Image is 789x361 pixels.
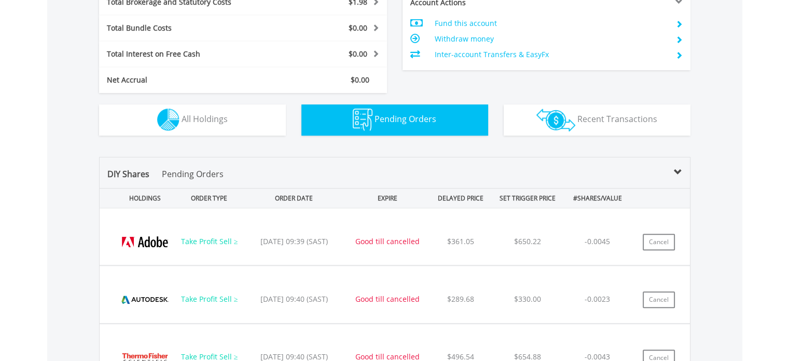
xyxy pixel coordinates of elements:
span: $330.00 [514,294,541,304]
button: Recent Transactions [504,104,690,136]
img: pending_instructions-wht.png [353,109,372,131]
span: $650.22 [514,236,541,246]
div: EXPIRE [349,189,426,208]
div: -0.0045 [562,236,633,247]
span: $289.68 [447,294,474,304]
span: $0.00 [349,23,367,33]
div: Take Profit Sell ≥ [180,294,239,304]
div: DELAYED PRICE [428,189,493,208]
div: [DATE] 09:40 (SAST) [241,294,347,304]
div: Total Interest on Free Cash [99,49,267,59]
div: Good till cancelled [349,294,426,304]
img: holdings-wht.png [157,109,179,131]
span: Recent Transactions [577,113,657,125]
div: ORDER TYPE [180,189,239,208]
div: ORDER DATE [241,189,347,208]
span: Pending Orders [375,113,436,125]
td: Withdraw money [434,31,667,47]
button: Cancel [643,291,675,308]
div: SET TRIGGER PRICE [495,189,560,208]
button: All Holdings [99,104,286,136]
div: -0.0023 [562,294,633,304]
div: Good till cancelled [349,236,426,247]
div: [DATE] 09:39 (SAST) [241,236,347,247]
button: Cancel [643,234,675,250]
img: EQU.US.ADBE.png [112,221,178,262]
button: Pending Orders [301,104,488,136]
span: $361.05 [447,236,474,246]
img: transactions-zar-wht.png [536,109,575,131]
div: HOLDINGS [107,189,178,208]
td: Inter-account Transfers & EasyFx [434,47,667,62]
div: Net Accrual [99,75,267,85]
img: EQU.US.ADSK.png [112,279,178,320]
p: Pending Orders [162,168,224,180]
span: $0.00 [349,49,367,59]
div: Total Bundle Costs [99,23,267,33]
span: All Holdings [182,113,228,125]
div: Take Profit Sell ≥ [180,236,239,247]
div: #SHARES/VALUE [562,189,633,208]
span: $0.00 [351,75,369,85]
span: DIY Shares [107,168,149,180]
td: Fund this account [434,16,667,31]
